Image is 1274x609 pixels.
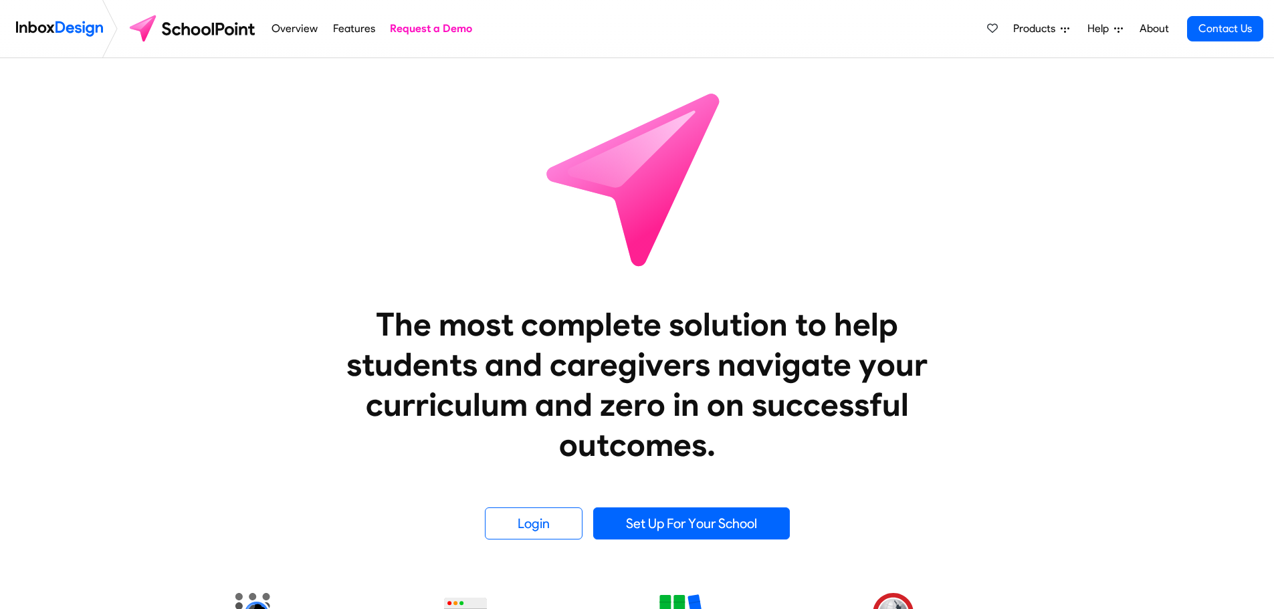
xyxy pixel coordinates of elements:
[517,58,758,299] img: icon_schoolpoint.svg
[1013,21,1061,37] span: Products
[320,304,955,465] heading: The most complete solution to help students and caregivers navigate your curriculum and zero in o...
[1187,16,1263,41] a: Contact Us
[329,15,379,42] a: Features
[123,13,264,45] img: schoolpoint logo
[485,507,582,539] a: Login
[593,507,790,539] a: Set Up For Your School
[268,15,322,42] a: Overview
[1087,21,1114,37] span: Help
[1082,15,1128,42] a: Help
[387,15,476,42] a: Request a Demo
[1136,15,1172,42] a: About
[1008,15,1075,42] a: Products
